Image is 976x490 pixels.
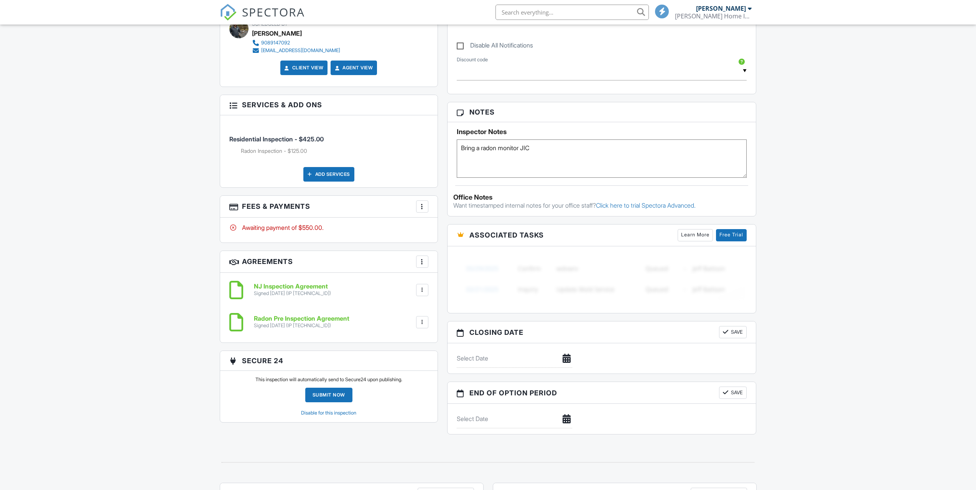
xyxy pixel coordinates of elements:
div: Signed [DATE] (IP [TECHNICAL_ID]) [254,323,349,329]
li: Service: Residential Inspection [229,121,428,161]
img: The Best Home Inspection Software - Spectora [220,4,237,21]
img: blurred-tasks-251b60f19c3f713f9215ee2a18cbf2105fc2d72fcd585247cf5e9ec0c957c1dd.png [457,252,747,306]
h6: Radon Pre Inspection Agreement [254,315,349,322]
a: Radon Pre Inspection Agreement Signed [DATE] (IP [TECHNICAL_ID]) [254,315,349,329]
span: Associated Tasks [469,230,544,240]
div: 9089147092 [261,40,290,46]
h3: Agreements [220,251,438,273]
div: [EMAIL_ADDRESS][DOMAIN_NAME] [261,48,340,54]
input: Search everything... [495,5,649,20]
a: Learn More [678,229,713,241]
span: SPECTORA [242,4,305,20]
span: Closing date [469,327,523,338]
span: Residential Inspection - $425.00 [229,135,324,143]
h3: Secure 24 [220,351,438,371]
h3: Fees & Payments [220,196,438,218]
a: Agent View [333,64,373,72]
span: End of Option Period [469,388,557,398]
div: Office Notes [453,193,751,201]
p: Want timestamped internal notes for your office staff? [453,201,751,210]
h3: Services & Add ons [220,95,438,115]
label: Disable All Notifications [457,42,533,51]
h5: Inspector Notes [457,128,747,136]
div: Watson Home Inspection Services LLC [675,12,752,20]
p: This inspection will automatically send to Secure24 upon publishing. [255,377,402,383]
button: Save [719,326,747,338]
h3: Notes [448,102,756,122]
div: [PERSON_NAME] [252,28,302,39]
a: Client View [283,64,324,72]
li: Add on: Radon Inspection [241,147,428,155]
div: [PERSON_NAME] [696,5,746,12]
a: Free Trial [716,229,747,241]
div: Awaiting payment of $550.00. [229,223,428,232]
div: Signed [DATE] (IP [TECHNICAL_ID]) [254,290,331,297]
a: Click here to trial Spectora Advanced. [596,202,696,209]
h6: NJ Inspection Agreement [254,283,331,290]
div: Add Services [303,167,354,182]
input: Select Date [457,349,572,368]
label: Discount code [457,56,488,63]
a: Submit Now [305,388,352,402]
input: Select Date [457,410,572,428]
a: [EMAIL_ADDRESS][DOMAIN_NAME] [252,47,340,54]
textarea: Bring a radon monitor JIC [457,139,747,178]
a: 9089147092 [252,39,340,47]
a: SPECTORA [220,10,305,26]
a: Disable for this inspection [301,410,356,416]
button: Save [719,387,747,399]
a: NJ Inspection Agreement Signed [DATE] (IP [TECHNICAL_ID]) [254,283,331,297]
